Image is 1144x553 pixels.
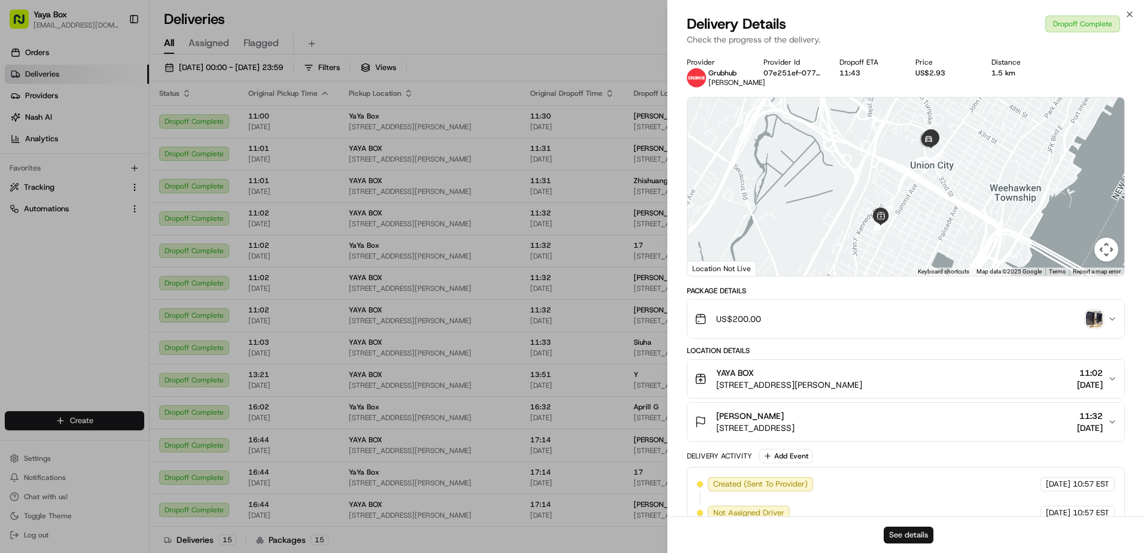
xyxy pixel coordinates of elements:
[1073,268,1121,275] a: Report a map error
[37,186,97,195] span: [PERSON_NAME]
[1077,410,1103,422] span: 11:32
[1077,422,1103,434] span: [DATE]
[716,379,862,391] span: [STREET_ADDRESS][PERSON_NAME]
[1046,479,1070,490] span: [DATE]
[687,403,1124,441] button: [PERSON_NAME][STREET_ADDRESS]11:32[DATE]
[54,114,196,126] div: Start new chat
[708,78,765,87] span: [PERSON_NAME]
[24,218,34,228] img: 1736555255976-a54dd68f-1ca7-489b-9aae-adbdc363a1c4
[106,186,134,195] span: 8月15日
[12,269,22,278] div: 📗
[12,206,31,226] img: Regen Pajulas
[763,57,820,67] div: Provider Id
[1049,268,1066,275] a: Terms
[687,360,1124,398] button: YAYA BOX[STREET_ADDRESS][PERSON_NAME]11:02[DATE]
[881,201,894,214] div: 5
[687,346,1125,355] div: Location Details
[7,263,96,284] a: 📗Knowledge Base
[716,367,754,379] span: YAYA BOX
[716,313,761,325] span: US$200.00
[24,186,34,196] img: 1736555255976-a54dd68f-1ca7-489b-9aae-adbdc363a1c4
[12,156,80,165] div: Past conversations
[763,68,820,78] button: 07e251ef-077d-5bac-94bf-9e7643d987a3
[90,218,94,227] span: •
[759,449,813,463] button: Add Event
[687,14,786,34] span: Delivery Details
[687,261,756,276] div: Location Not Live
[687,286,1125,296] div: Package Details
[12,174,31,193] img: Joseph V.
[1077,367,1103,379] span: 11:02
[690,260,730,276] img: Google
[687,451,752,461] div: Delivery Activity
[12,12,36,36] img: Nash
[687,300,1124,338] button: US$200.00photo_proof_of_delivery image
[37,218,87,227] span: Regen Pajulas
[113,268,192,279] span: API Documentation
[976,268,1042,275] span: Map data ©2025 Google
[1073,508,1109,518] span: 10:57 EST
[203,118,218,132] button: Start new chat
[690,260,730,276] a: Open this area in Google Maps (opens a new window)
[25,114,47,136] img: 30910f29-0c51-41c2-b588-b76a93e9f242-bb38531d-bb28-43ab-8a58-cd2199b04601
[713,508,784,518] span: Not Assigned Driver
[99,186,104,195] span: •
[915,68,972,78] div: US$2.93
[1086,311,1103,327] img: photo_proof_of_delivery image
[931,149,944,162] div: 6
[185,153,218,168] button: See all
[96,263,197,284] a: 💻API Documentation
[687,57,744,67] div: Provider
[839,68,896,78] div: 11:43
[96,218,124,227] span: 8月14日
[991,68,1048,78] div: 1.5 km
[1094,238,1118,262] button: Map camera controls
[101,269,111,278] div: 💻
[54,126,165,136] div: We're available if you need us!
[12,48,218,67] p: Welcome 👋
[918,268,969,276] button: Keyboard shortcuts
[119,297,145,306] span: Pylon
[991,57,1048,67] div: Distance
[713,479,808,490] span: Created (Sent To Provider)
[716,422,795,434] span: [STREET_ADDRESS]
[1073,479,1109,490] span: 10:57 EST
[716,410,784,422] span: [PERSON_NAME]
[1046,508,1070,518] span: [DATE]
[31,77,197,90] input: Clear
[708,68,737,78] span: Grubhub
[84,296,145,306] a: Powered byPylon
[12,114,34,136] img: 1736555255976-a54dd68f-1ca7-489b-9aae-adbdc363a1c4
[1077,379,1103,391] span: [DATE]
[884,527,933,543] button: See details
[915,57,972,67] div: Price
[687,34,1125,45] p: Check the progress of the delivery.
[839,57,896,67] div: Dropoff ETA
[24,268,92,279] span: Knowledge Base
[687,68,706,87] img: 5e692f75ce7d37001a5d71f1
